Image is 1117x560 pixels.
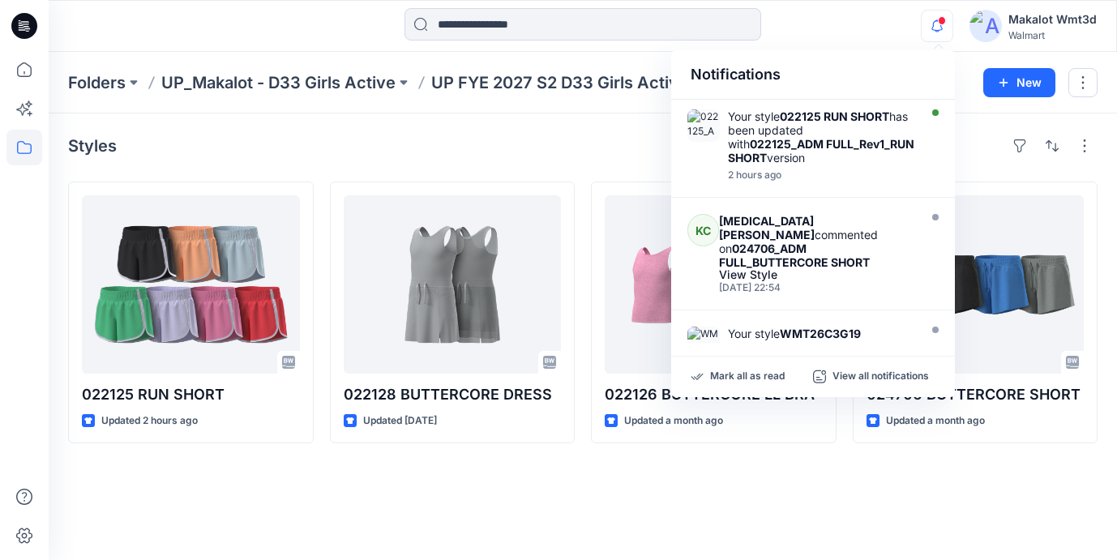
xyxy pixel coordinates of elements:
[719,269,914,280] div: View Style
[687,214,719,246] div: KC
[431,71,732,94] p: UP FYE 2027 S2 D33 Girls Active Makalot
[161,71,396,94] a: UP_Makalot - D33 Girls Active
[68,71,126,94] a: Folders
[101,413,198,430] p: Updated 2 hours ago
[719,242,870,269] strong: 024706_ADM FULL_BUTTERCORE SHORT
[780,109,889,123] strong: 022125 RUN SHORT
[728,169,914,181] div: Friday, September 12, 2025 15:10
[728,327,861,354] strong: WMT26C3G19 BUTTERCORE DRESS
[728,327,914,354] div: Your style is ready
[82,383,300,406] p: 022125 RUN SHORT
[886,413,985,430] p: Updated a month ago
[82,195,300,374] a: 022125 RUN SHORT
[867,195,1085,374] a: 024706 BUTTERCORE SHORT
[710,370,785,384] p: Mark all as read
[867,383,1085,406] p: 024706 BUTTERCORE SHORT
[687,109,720,142] img: 022125_ADM FULL_Rev1_RUN SHORT
[68,136,117,156] h4: Styles
[719,214,815,242] strong: [MEDICAL_DATA][PERSON_NAME]
[832,370,929,384] p: View all notifications
[687,327,720,359] img: WMT26C3G19_ADM_BUTTERCORE DRESS
[719,214,914,269] div: commented on
[605,383,823,406] p: 022126 BUTTERCORE LL BRA
[728,137,914,165] strong: 022125_ADM FULL_Rev1_RUN SHORT
[363,413,437,430] p: Updated [DATE]
[719,282,914,293] div: Friday, September 05, 2025 22:54
[344,195,562,374] a: 022128 BUTTERCORE DRESS
[983,68,1055,97] button: New
[671,50,955,100] div: Notifications
[605,195,823,374] a: 022126 BUTTERCORE LL BRA
[344,383,562,406] p: 022128 BUTTERCORE DRESS
[1008,29,1097,41] div: Walmart
[624,413,723,430] p: Updated a month ago
[728,109,914,165] div: Your style has been updated with version
[969,10,1002,42] img: avatar
[1008,10,1097,29] div: Makalot Wmt3d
